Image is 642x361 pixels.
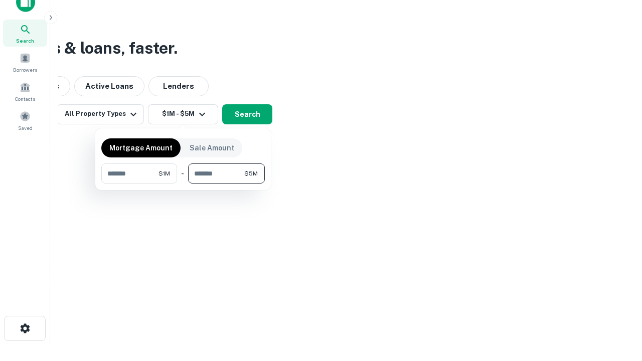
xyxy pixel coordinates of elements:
[158,169,170,178] span: $1M
[244,169,258,178] span: $5M
[592,281,642,329] iframe: Chat Widget
[181,163,184,184] div: -
[190,142,234,153] p: Sale Amount
[109,142,173,153] p: Mortgage Amount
